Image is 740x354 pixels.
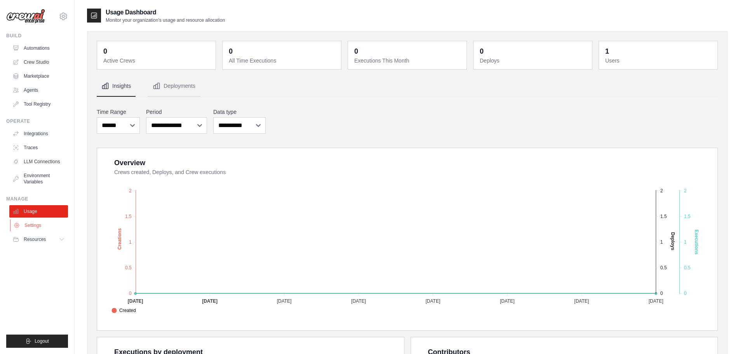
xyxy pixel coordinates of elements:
dt: Deploys [480,57,587,65]
tspan: [DATE] [202,298,218,304]
div: 0 [103,46,107,57]
div: Manage [6,196,68,202]
div: Operate [6,118,68,124]
dt: Users [605,57,713,65]
a: LLM Connections [9,155,68,168]
div: 1 [605,46,609,57]
tspan: [DATE] [500,298,515,304]
tspan: [DATE] [574,298,589,304]
tspan: 0 [684,291,687,296]
tspan: 1.5 [125,214,132,219]
a: Agents [9,84,68,96]
div: 0 [354,46,358,57]
text: Creations [117,228,122,250]
label: Data type [213,108,266,116]
button: Deployments [148,76,200,97]
div: 0 [480,46,484,57]
dt: Executions This Month [354,57,462,65]
tspan: 1 [129,239,132,245]
dt: All Time Executions [229,57,336,65]
tspan: [DATE] [351,298,366,304]
button: Logout [6,335,68,348]
tspan: 1.5 [660,214,667,219]
nav: Tabs [97,76,718,97]
span: Created [111,307,136,314]
tspan: 2 [129,188,132,194]
a: Marketplace [9,70,68,82]
a: Environment Variables [9,169,68,188]
p: Monitor your organization's usage and resource allocation [106,17,225,23]
label: Time Range [97,108,140,116]
text: Executions [694,230,699,255]
tspan: [DATE] [649,298,663,304]
tspan: 0 [129,291,132,296]
tspan: 0.5 [125,265,132,270]
div: 0 [229,46,233,57]
a: Settings [10,219,69,232]
tspan: 2 [660,188,663,194]
tspan: 1 [660,239,663,245]
a: Usage [9,205,68,218]
a: Integrations [9,127,68,140]
div: Build [6,33,68,39]
dt: Crews created, Deploys, and Crew executions [114,168,708,176]
dt: Active Crews [103,57,211,65]
span: Logout [35,338,49,344]
tspan: 1.5 [684,214,691,219]
tspan: 1 [684,239,687,245]
tspan: 0 [660,291,663,296]
img: Logo [6,9,45,24]
button: Resources [9,233,68,246]
button: Insights [97,76,136,97]
label: Period [146,108,207,116]
div: Overview [114,157,145,168]
tspan: 2 [684,188,687,194]
text: Deploys [670,232,676,250]
tspan: [DATE] [128,298,143,304]
a: Traces [9,141,68,154]
tspan: [DATE] [277,298,292,304]
a: Tool Registry [9,98,68,110]
tspan: 0.5 [684,265,691,270]
a: Crew Studio [9,56,68,68]
h2: Usage Dashboard [106,8,225,17]
a: Automations [9,42,68,54]
span: Resources [24,236,46,242]
tspan: [DATE] [425,298,440,304]
tspan: 0.5 [660,265,667,270]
